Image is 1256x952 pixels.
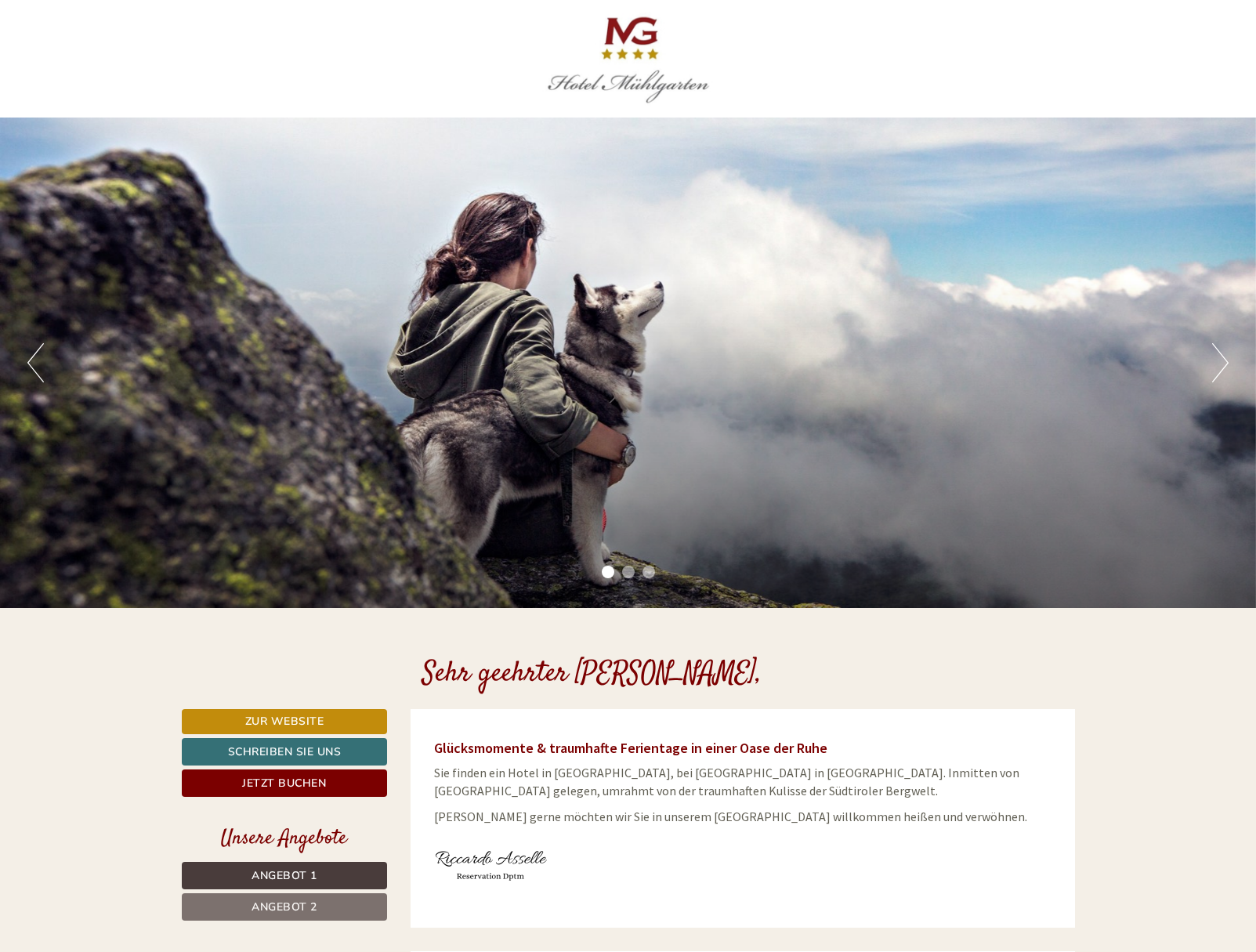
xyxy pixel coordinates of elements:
a: Schreiben Sie uns [182,738,388,766]
span: Angebot 1 [252,868,317,883]
div: Unsere Angebote [182,824,388,853]
img: user-152.jpg [434,834,548,896]
h1: Sehr geehrter [PERSON_NAME], [422,659,762,690]
span: Sie finden ein Hotel in [GEOGRAPHIC_DATA], bei [GEOGRAPHIC_DATA] in [GEOGRAPHIC_DATA]. Inmitten v... [434,765,1019,798]
a: Zur Website [182,709,388,734]
span: Glücksmomente & traumhafte Ferientage in einer Oase der Ruhe [434,739,827,757]
a: Jetzt buchen [182,769,388,797]
button: Previous [27,343,44,382]
button: Next [1212,343,1229,382]
span: Angebot 2 [252,900,317,914]
p: [PERSON_NAME] gerne möchten wir Sie in unserem [GEOGRAPHIC_DATA] willkommen heißen und verwöhnen. [434,808,1051,826]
